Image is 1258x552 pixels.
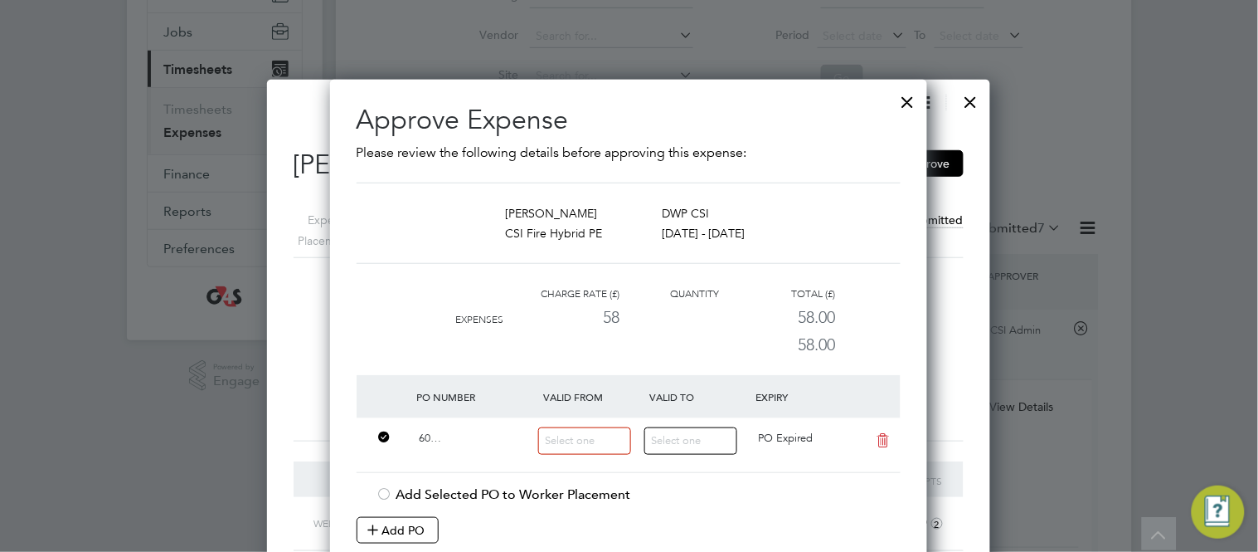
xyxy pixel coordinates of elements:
div: Charge rate (£) [504,284,620,304]
span: [DATE] - [DATE] [662,226,746,241]
button: Approve [891,150,964,177]
span: 60… [419,431,441,445]
span: PO Expired [758,431,813,445]
input: Select one [644,427,737,455]
label: Placement ID [273,231,368,252]
span: DWP CSI [662,206,709,221]
label: Expense ID [273,210,368,231]
button: Engage Resource Center [1192,486,1245,539]
i: 2 [931,518,943,530]
span: Submitted [908,212,964,228]
div: PO Number [412,382,540,412]
span: CSI Fire Hybrid PE [506,226,603,241]
span: [PERSON_NAME] [506,206,598,221]
h2: Approve Expense [357,103,901,138]
div: Total (£) [720,284,836,304]
div: Quantity [620,284,720,304]
div: Valid From [539,382,645,412]
div: 58.00 [720,304,836,331]
button: Add PO [357,517,439,544]
span: Wed [314,516,337,530]
h2: [PERSON_NAME] Expense: [294,148,964,183]
div: 58 [504,304,620,331]
div: Add Selected PO to Worker Placement [376,486,901,504]
span: Expenses [456,314,504,325]
div: Expiry [751,382,857,412]
p: Please review the following details before approving this expense: [357,143,901,163]
div: Valid To [645,382,751,412]
span: 58.00 [799,335,836,354]
input: Select one [538,427,631,455]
